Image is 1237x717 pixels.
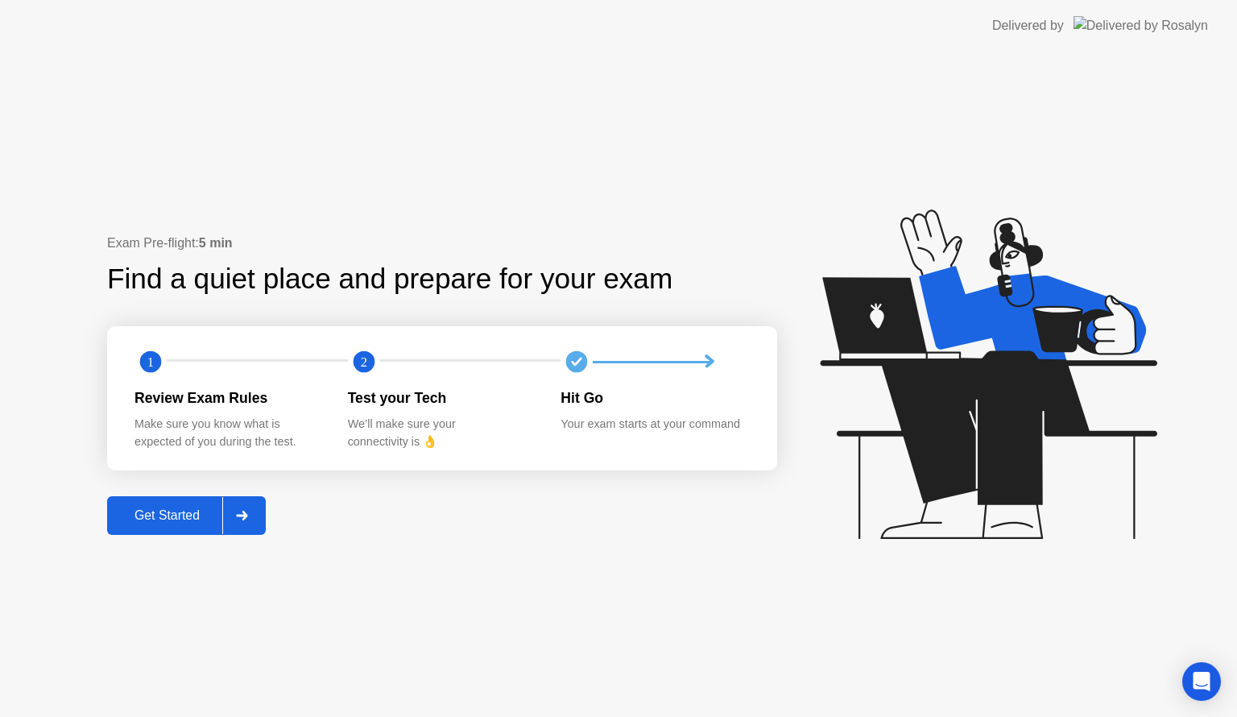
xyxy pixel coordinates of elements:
[112,508,222,523] div: Get Started
[107,258,675,300] div: Find a quiet place and prepare for your exam
[1074,16,1208,35] img: Delivered by Rosalyn
[361,354,367,370] text: 2
[107,496,266,535] button: Get Started
[134,388,322,408] div: Review Exam Rules
[561,416,748,433] div: Your exam starts at your command
[199,236,233,250] b: 5 min
[992,16,1064,35] div: Delivered by
[348,388,536,408] div: Test your Tech
[348,416,536,450] div: We’ll make sure your connectivity is 👌
[147,354,154,370] text: 1
[134,416,322,450] div: Make sure you know what is expected of you during the test.
[561,388,748,408] div: Hit Go
[1182,662,1221,701] div: Open Intercom Messenger
[107,234,777,253] div: Exam Pre-flight:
